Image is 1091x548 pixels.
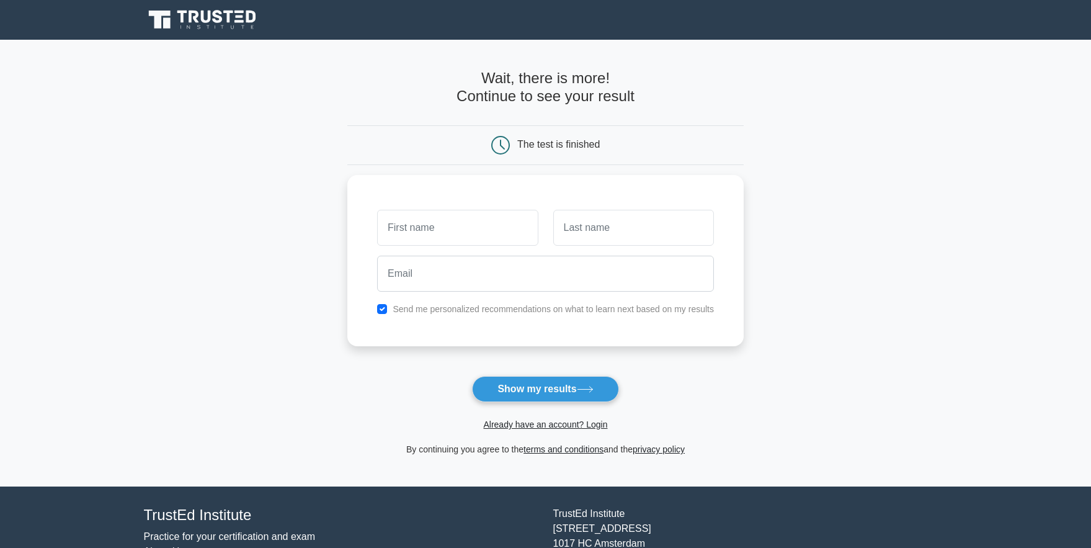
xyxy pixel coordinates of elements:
[377,256,714,292] input: Email
[633,444,685,454] a: privacy policy
[553,210,714,246] input: Last name
[483,420,607,429] a: Already have an account? Login
[523,444,603,454] a: terms and conditions
[340,442,751,457] div: By continuing you agree to the and the
[144,531,316,542] a: Practice for your certification and exam
[377,210,538,246] input: First name
[347,70,744,106] h4: Wait, there is more! Continue to see your result
[144,506,538,524] h4: TrustEd Institute
[472,376,618,402] button: Show my results
[517,139,600,150] div: The test is finished
[393,304,714,314] label: Send me personalized recommendations on what to learn next based on my results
